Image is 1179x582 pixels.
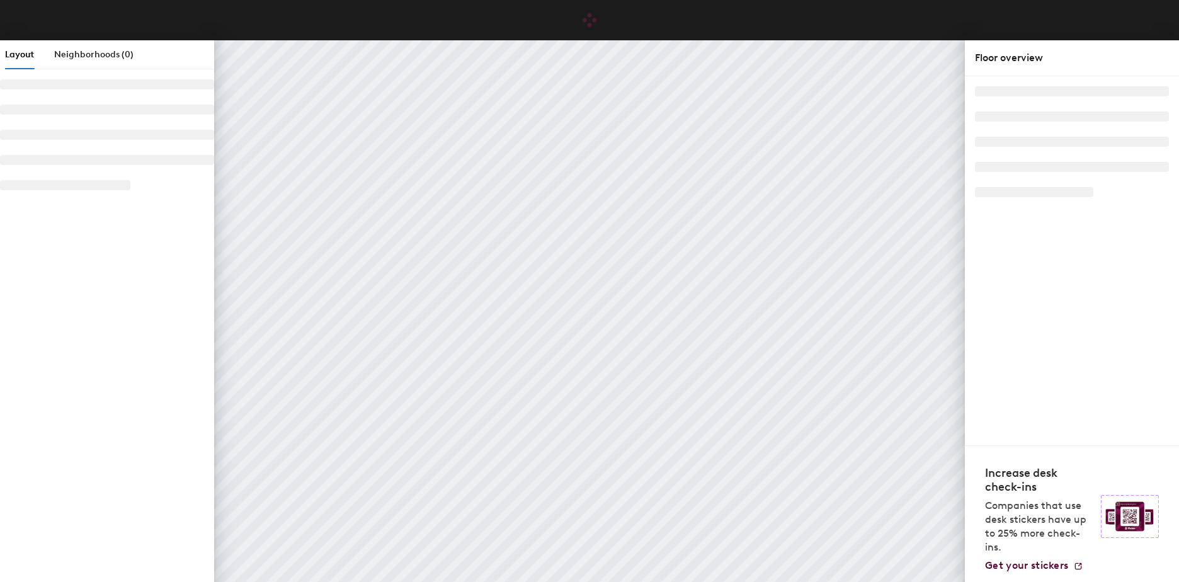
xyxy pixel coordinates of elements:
[985,466,1093,494] h4: Increase desk check-ins
[1101,495,1159,538] img: Sticker logo
[54,49,134,60] span: Neighborhoods (0)
[985,499,1093,554] p: Companies that use desk stickers have up to 25% more check-ins.
[985,559,1068,571] span: Get your stickers
[5,49,34,60] span: Layout
[985,559,1083,572] a: Get your stickers
[975,50,1169,66] div: Floor overview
